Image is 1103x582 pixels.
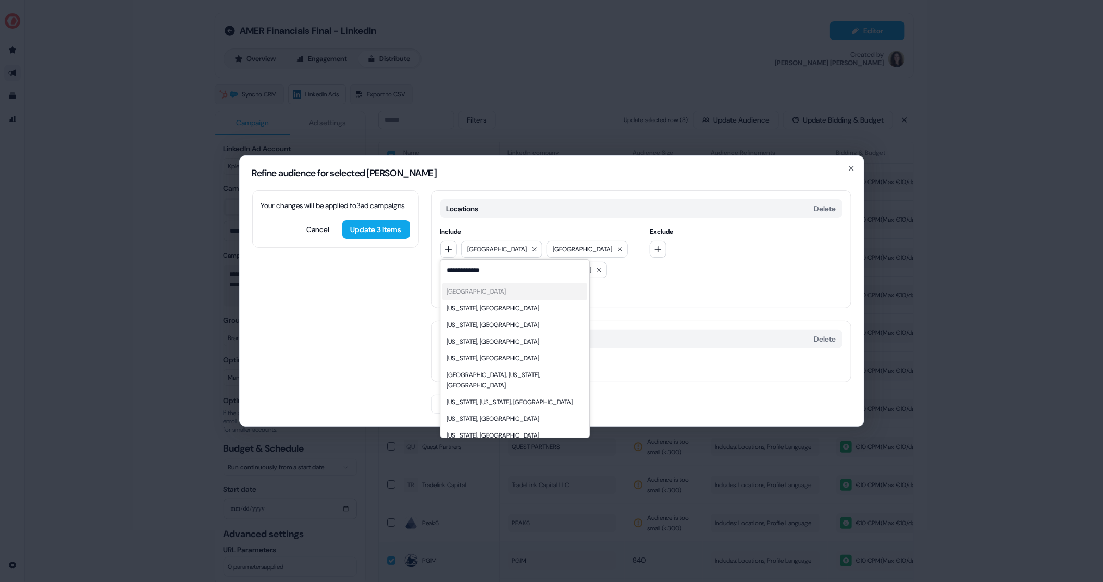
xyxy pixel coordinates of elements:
[447,370,583,391] div: [GEOGRAPHIC_DATA], [US_STATE], [GEOGRAPHIC_DATA]
[814,334,836,344] button: Delete
[261,201,406,210] span: Your changes will be applied to 3 ad campaigns .
[468,244,527,254] span: [GEOGRAPHIC_DATA]
[447,353,539,363] div: [US_STATE], [GEOGRAPHIC_DATA]
[650,226,842,237] span: Exclude
[447,414,539,424] div: [US_STATE], [GEOGRAPHIC_DATA]
[447,303,539,313] div: [US_STATE], [GEOGRAPHIC_DATA]
[440,226,633,237] span: Include
[447,430,539,441] div: [US_STATE], [GEOGRAPHIC_DATA]
[447,336,539,347] div: [US_STATE], [GEOGRAPHIC_DATA]
[431,395,506,414] button: Add category
[814,203,836,214] button: Delete
[299,220,338,239] button: Cancel
[342,220,410,239] button: Update 3 items
[252,168,851,178] h2: Refine audience for selected [PERSON_NAME]
[440,281,589,438] div: Suggestions
[447,203,479,214] span: Locations
[447,397,573,407] div: [US_STATE], [US_STATE], [GEOGRAPHIC_DATA]
[553,244,613,254] span: [GEOGRAPHIC_DATA]
[447,320,539,330] div: [US_STATE], [GEOGRAPHIC_DATA]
